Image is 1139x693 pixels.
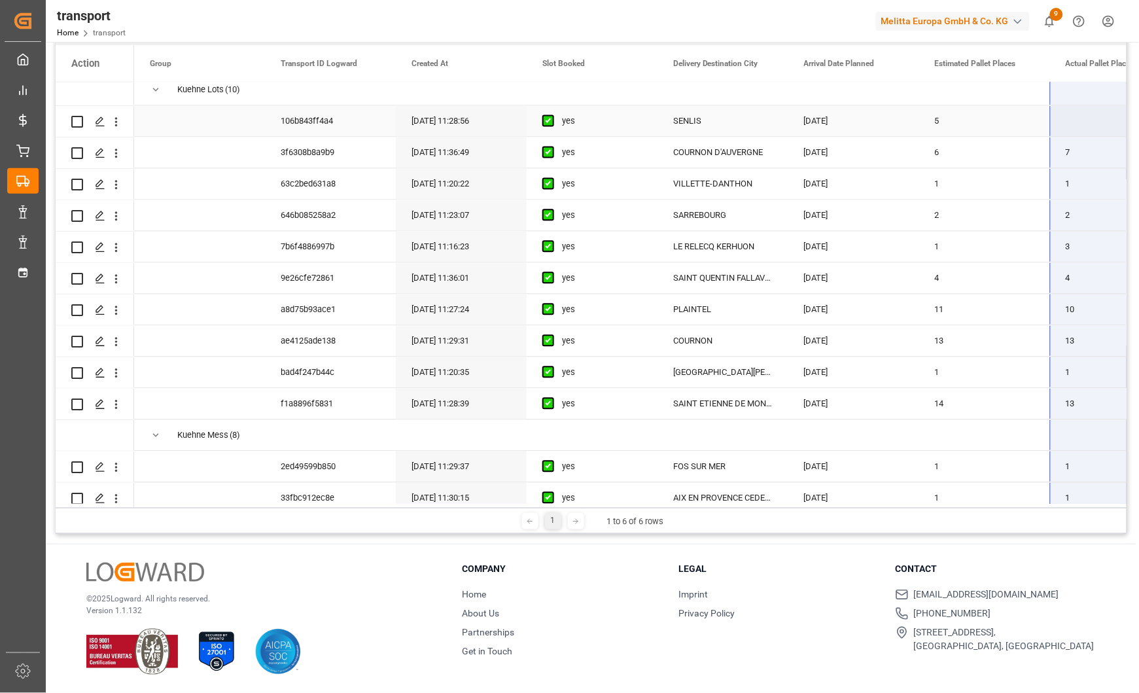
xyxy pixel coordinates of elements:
[265,137,396,168] div: 3f6308b8a9b9
[1066,59,1134,68] span: Actual Pallet Places
[657,326,788,357] div: COURNON
[657,169,788,200] div: VILLETTE-DANTHON
[935,59,1016,68] span: Estimated Pallet Places
[463,628,515,638] a: Partnerships
[919,452,1050,482] div: 1
[657,263,788,294] div: SAINT QUENTIN FALLAVIER
[919,200,1050,231] div: 2
[265,389,396,419] div: f1a8896f5831
[56,483,134,514] div: Press SPACE to select this row.
[396,200,527,231] div: [DATE] 11:23:07
[396,106,527,137] div: [DATE] 11:28:56
[788,357,919,388] div: [DATE]
[265,326,396,357] div: ae4125ade138
[396,294,527,325] div: [DATE] 11:27:24
[265,232,396,262] div: 7b6f4886997b
[463,563,663,577] h3: Company
[265,263,396,294] div: 9e26cfe72861
[265,452,396,482] div: 2ed49599b850
[150,59,171,68] span: Group
[919,263,1050,294] div: 4
[804,59,875,68] span: Arrival Date Planned
[562,138,642,168] div: yes
[86,605,430,617] p: Version 1.1.132
[86,563,204,582] img: Logward Logo
[56,232,134,263] div: Press SPACE to select this row.
[679,563,879,577] h3: Legal
[673,59,758,68] span: Delivery Destination City
[788,106,919,137] div: [DATE]
[56,389,134,420] div: Press SPACE to select this row.
[57,6,126,26] div: transport
[265,357,396,388] div: bad4f247b44c
[562,358,642,388] div: yes
[657,357,788,388] div: [GEOGRAPHIC_DATA][PERSON_NAME]
[1064,7,1094,36] button: Help Center
[265,483,396,514] div: 33fbc912ec8e
[788,389,919,419] div: [DATE]
[194,629,239,675] img: ISO 27001 Certification
[657,137,788,168] div: COURNON D'AUVERGNE
[914,626,1095,654] span: [STREET_ADDRESS], [GEOGRAPHIC_DATA], [GEOGRAPHIC_DATA]
[56,294,134,326] div: Press SPACE to select this row.
[657,483,788,514] div: AIX EN PROVENCE CEDEX 3
[679,609,735,619] a: Privacy Policy
[788,483,919,514] div: [DATE]
[679,590,709,600] a: Imprint
[607,516,664,529] div: 1 to 6 of 6 rows
[1035,7,1064,36] button: show 9 new notifications
[788,452,919,482] div: [DATE]
[265,294,396,325] div: a8d75b93ace1
[562,484,642,514] div: yes
[463,647,513,657] a: Get in Touch
[545,513,561,529] div: 1
[56,75,134,106] div: Press SPACE to select this row.
[788,137,919,168] div: [DATE]
[914,607,991,621] span: [PHONE_NUMBER]
[788,200,919,231] div: [DATE]
[919,483,1050,514] div: 1
[396,232,527,262] div: [DATE] 11:16:23
[562,452,642,482] div: yes
[562,232,642,262] div: yes
[657,389,788,419] div: SAINT ETIENNE DE MONTLUC
[788,169,919,200] div: [DATE]
[788,232,919,262] div: [DATE]
[56,452,134,483] div: Press SPACE to select this row.
[225,75,240,105] span: (10)
[463,609,500,619] a: About Us
[230,421,240,451] span: (8)
[657,200,788,231] div: SARREBOURG
[265,106,396,137] div: 106b843ff4a4
[657,106,788,137] div: SENLIS
[396,169,527,200] div: [DATE] 11:20:22
[562,389,642,419] div: yes
[56,357,134,389] div: Press SPACE to select this row.
[562,264,642,294] div: yes
[876,9,1035,33] button: Melitta Europa GmbH & Co. KG
[396,326,527,357] div: [DATE] 11:29:31
[919,326,1050,357] div: 13
[876,12,1030,31] div: Melitta Europa GmbH & Co. KG
[56,169,134,200] div: Press SPACE to select this row.
[57,28,79,37] a: Home
[896,563,1096,577] h3: Contact
[86,629,178,675] img: ISO 9001 & ISO 14001 Certification
[281,59,357,68] span: Transport ID Logward
[1050,8,1063,21] span: 9
[255,629,301,675] img: AICPA SOC
[463,590,487,600] a: Home
[56,137,134,169] div: Press SPACE to select this row.
[914,588,1059,602] span: [EMAIL_ADDRESS][DOMAIN_NAME]
[396,263,527,294] div: [DATE] 11:36:01
[919,389,1050,419] div: 14
[562,295,642,325] div: yes
[919,357,1050,388] div: 1
[562,327,642,357] div: yes
[788,326,919,357] div: [DATE]
[396,389,527,419] div: [DATE] 11:28:39
[788,263,919,294] div: [DATE]
[177,75,224,105] div: Kuehne Lots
